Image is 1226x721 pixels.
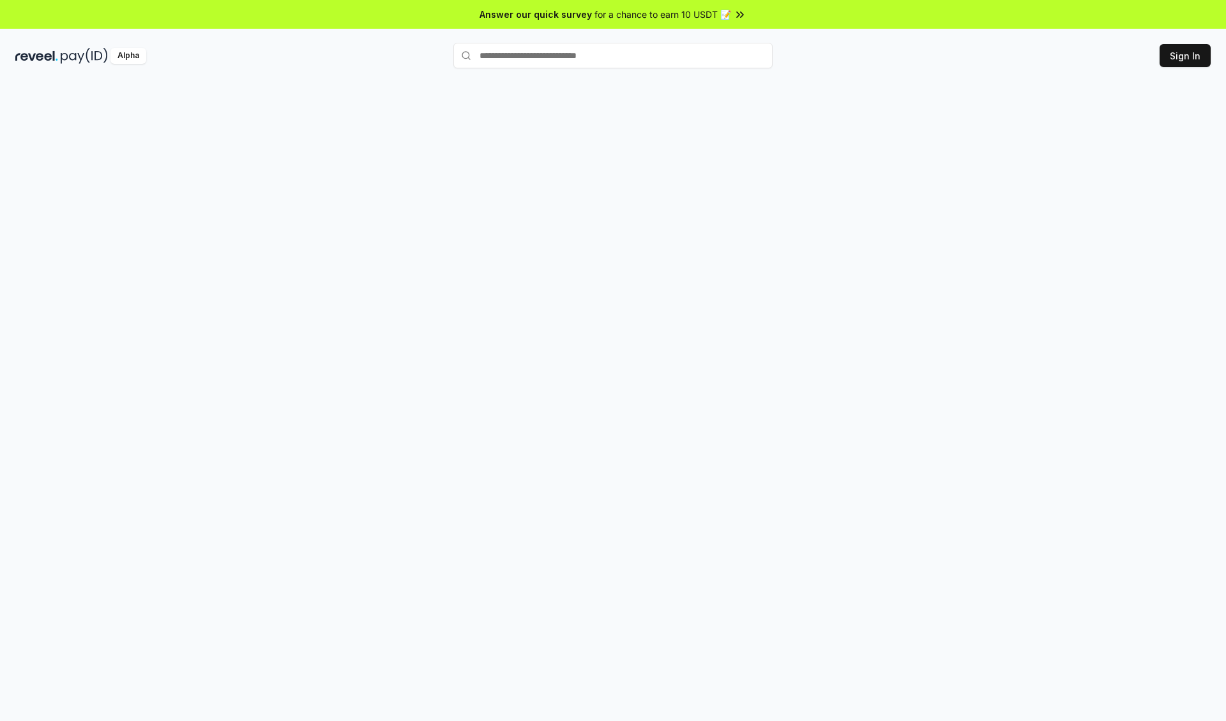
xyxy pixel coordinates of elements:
img: pay_id [61,48,108,64]
span: Answer our quick survey [480,8,592,21]
span: for a chance to earn 10 USDT 📝 [594,8,731,21]
div: Alpha [110,48,146,64]
button: Sign In [1160,44,1211,67]
img: reveel_dark [15,48,58,64]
